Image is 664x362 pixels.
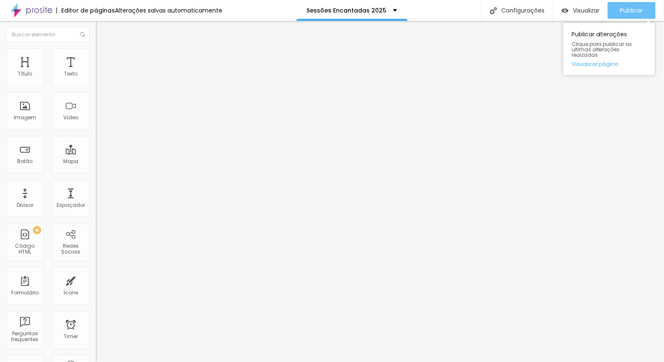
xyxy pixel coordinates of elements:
[572,61,647,67] a: Visualizar página
[96,21,664,362] iframe: Editor
[64,334,78,339] div: Timer
[620,7,643,14] span: Publicar
[6,27,90,42] input: Buscar elemento
[64,290,78,296] div: Ícone
[8,331,41,343] div: Perguntas frequentes
[56,8,115,13] div: Editor de páginas
[563,23,655,75] div: Publicar alterações
[14,115,36,121] div: Imagem
[54,243,87,255] div: Redes Sociais
[57,202,85,208] div: Espaçador
[17,158,33,164] div: Botão
[63,158,78,164] div: Mapa
[63,115,78,121] div: Vídeo
[11,290,39,296] div: Formulário
[80,32,85,37] img: Icone
[573,7,599,14] span: Visualizar
[8,243,41,255] div: Código HTML
[18,71,32,77] div: Título
[490,7,497,14] img: Icone
[562,7,569,14] img: view-1.svg
[572,41,647,58] span: Clique para publicar as ultimas alterações reaizadas
[115,8,222,13] div: Alterações salvas automaticamente
[608,2,656,19] button: Publicar
[17,202,33,208] div: Divisor
[64,71,77,77] div: Texto
[307,8,387,13] p: Sessões Encantadas 2025
[553,2,608,19] button: Visualizar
